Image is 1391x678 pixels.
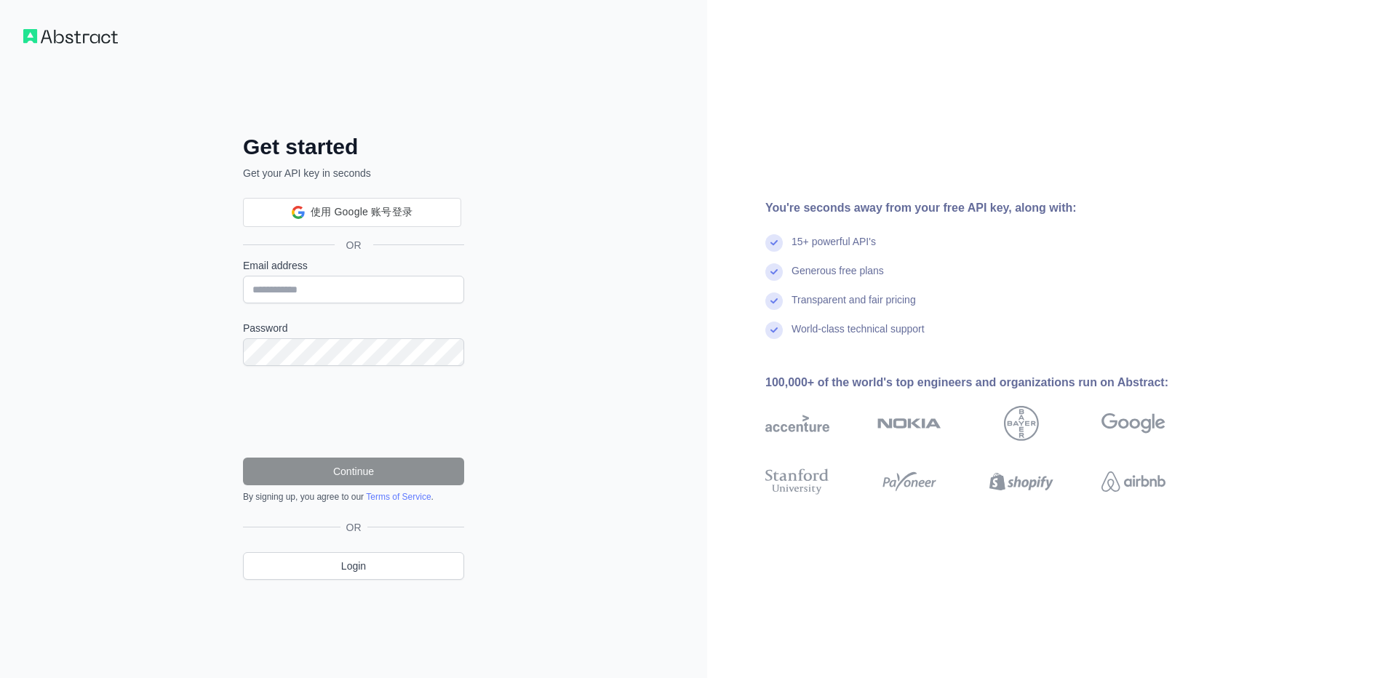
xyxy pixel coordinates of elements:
img: check mark [765,322,783,339]
span: 使用 Google 账号登录 [311,204,412,220]
div: 15+ powerful API's [792,234,876,263]
img: accenture [765,406,829,441]
img: google [1101,406,1165,441]
img: payoneer [877,466,941,498]
div: World-class technical support [792,322,925,351]
label: Password [243,321,464,335]
div: Transparent and fair pricing [792,292,916,322]
div: 使用 Google 账号登录 [243,198,461,227]
img: check mark [765,292,783,310]
img: Workflow [23,29,118,44]
div: Generous free plans [792,263,884,292]
img: check mark [765,234,783,252]
p: Get your API key in seconds [243,166,464,180]
span: OR [335,238,373,252]
div: You're seconds away from your free API key, along with: [765,199,1212,217]
img: check mark [765,263,783,281]
img: airbnb [1101,466,1165,498]
span: OR [340,520,367,535]
div: 100,000+ of the world's top engineers and organizations run on Abstract: [765,374,1212,391]
div: By signing up, you agree to our . [243,491,464,503]
img: bayer [1004,406,1039,441]
a: Terms of Service [366,492,431,502]
button: Continue [243,458,464,485]
img: shopify [989,466,1053,498]
img: stanford university [765,466,829,498]
iframe: reCAPTCHA [243,383,464,440]
label: Email address [243,258,464,273]
h2: Get started [243,134,464,160]
a: Login [243,552,464,580]
img: nokia [877,406,941,441]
